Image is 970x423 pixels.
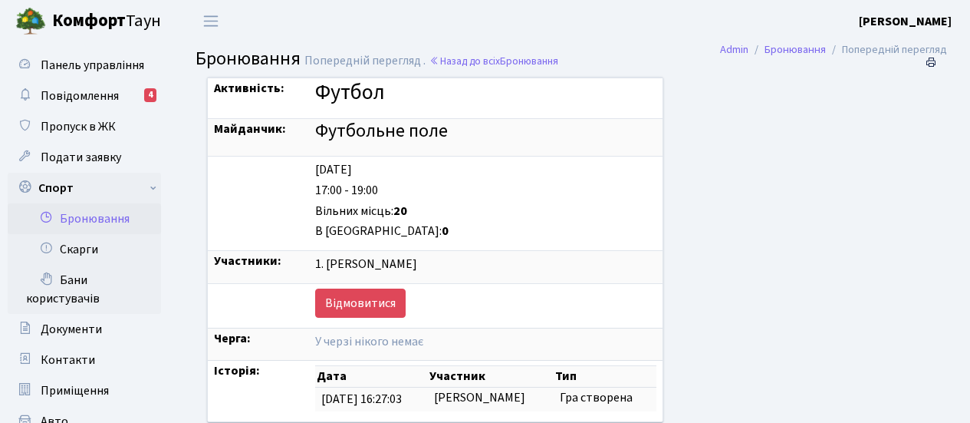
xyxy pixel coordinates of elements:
a: Спорт [8,173,161,203]
div: [DATE] [315,161,656,179]
span: Панель управління [41,57,144,74]
h4: Футбольне поле [315,121,656,143]
b: 0 [442,223,449,240]
div: Вільних місць: [315,203,656,220]
b: 20 [393,203,407,220]
a: Панель управління [8,50,161,81]
th: Тип [554,366,657,388]
span: Попередній перегляд . [304,52,426,69]
span: Приміщення [41,382,109,399]
span: Подати заявку [41,149,121,166]
td: [DATE] 16:27:03 [315,388,428,411]
img: logo.png [15,6,46,37]
a: Назад до всіхБронювання [429,54,558,68]
span: Бронювання [500,54,558,68]
nav: breadcrumb [697,34,970,66]
li: Попередній перегляд [826,41,947,58]
strong: Участники: [214,253,281,269]
strong: Активність: [214,80,284,97]
a: Admin [720,41,748,58]
span: Пропуск в ЖК [41,118,116,135]
span: Гра створена [560,389,633,406]
a: Контакти [8,345,161,375]
span: Документи [41,321,102,338]
button: Переключити навігацію [192,8,230,34]
a: Подати заявку [8,142,161,173]
strong: Майданчик: [214,121,286,137]
b: Комфорт [52,8,126,33]
a: Відмовитися [315,289,406,318]
span: Бронювання [196,45,301,72]
strong: Черга: [214,330,251,347]
b: [PERSON_NAME] [859,13,952,30]
a: Скарги [8,234,161,265]
div: 4 [144,88,156,102]
a: Бани користувачів [8,265,161,314]
div: 17:00 - 19:00 [315,182,656,200]
a: [PERSON_NAME] [859,12,952,31]
th: Участник [428,366,554,388]
div: В [GEOGRAPHIC_DATA]: [315,223,656,240]
span: У черзі нікого немає [315,333,423,350]
h3: Футбол [315,80,656,106]
span: Повідомлення [41,88,119,104]
span: Контакти [41,352,95,368]
span: Таун [52,8,161,35]
a: Бронювання [8,203,161,234]
th: Дата [315,366,428,388]
a: Бронювання [764,41,826,58]
td: [PERSON_NAME] [428,388,554,411]
a: Пропуск в ЖК [8,111,161,142]
a: Документи [8,314,161,345]
strong: Історія: [214,362,260,379]
a: Повідомлення4 [8,81,161,111]
a: Приміщення [8,375,161,406]
div: 1. [PERSON_NAME] [315,256,656,273]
